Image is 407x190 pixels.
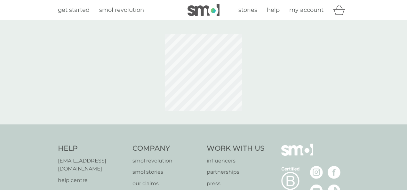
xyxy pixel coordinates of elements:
a: help centre [58,176,126,185]
a: influencers [207,157,265,165]
img: smol [281,144,313,165]
a: press [207,179,265,188]
a: get started [58,5,90,15]
a: stories [238,5,257,15]
a: smol stories [132,168,201,176]
span: help [267,6,280,13]
span: stories [238,6,257,13]
a: our claims [132,179,201,188]
a: my account [289,5,323,15]
h4: Work With Us [207,144,265,154]
span: get started [58,6,90,13]
a: help [267,5,280,15]
img: visit the smol Instagram page [310,166,323,179]
img: smol [188,4,219,16]
a: partnerships [207,168,265,176]
a: smol revolution [132,157,201,165]
img: visit the smol Facebook page [328,166,340,179]
h4: Help [58,144,126,154]
a: [EMAIL_ADDRESS][DOMAIN_NAME] [58,157,126,173]
a: smol revolution [99,5,144,15]
span: smol revolution [99,6,144,13]
h4: Company [132,144,201,154]
span: my account [289,6,323,13]
div: basket [333,4,349,16]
